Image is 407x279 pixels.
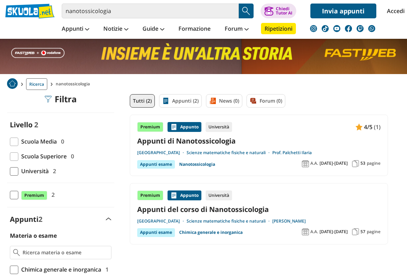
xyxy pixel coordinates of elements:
[387,4,402,18] a: Accedi
[18,265,101,274] span: Chimica generale e inorganica
[159,94,202,108] a: Appunti (2)
[26,78,47,90] a: Ricerca
[137,136,381,146] a: Appunti di Nanotossicologia
[18,152,67,161] span: Scuola Superiore
[106,218,111,220] img: Apri e chiudi sezione
[10,232,57,239] label: Materia o esame
[356,123,363,131] img: Appunti contenuto
[137,190,163,200] div: Premium
[68,152,74,161] span: 0
[45,94,77,104] div: Filtra
[10,120,32,129] label: Livello
[352,160,359,167] img: Pagine
[38,214,42,224] span: 2
[367,160,381,166] span: pagine
[137,150,187,156] a: [GEOGRAPHIC_DATA]
[137,218,187,224] a: [GEOGRAPHIC_DATA]
[310,160,318,166] span: A.A.
[170,192,177,199] img: Appunti contenuto
[137,205,381,214] a: Appunti del corso di Nanotossicologia
[168,190,201,200] div: Appunto
[374,122,381,132] span: (1)
[179,228,243,237] a: Chimica generale e inorganica
[137,228,175,237] div: Appunti esame
[21,191,47,200] span: Premium
[137,122,163,132] div: Premium
[360,160,365,166] span: 53
[18,137,57,146] span: Scuola Media
[272,150,312,156] a: Prof. Palchetti Ilaria
[50,166,56,176] span: 2
[45,96,52,103] img: Filtra filtri mobile
[367,229,381,235] span: pagine
[206,190,232,200] div: Università
[302,160,309,167] img: Anno accademico
[130,94,155,108] a: Tutti (2)
[364,122,372,132] span: 4/5
[310,229,318,235] span: A.A.
[34,120,38,129] span: 2
[137,160,175,169] div: Appunti esame
[320,160,348,166] span: [DATE]-[DATE]
[58,137,64,146] span: 0
[49,190,55,199] span: 2
[168,122,201,132] div: Appunto
[302,228,309,235] img: Anno accademico
[18,166,49,176] span: Università
[7,78,18,90] a: Home
[7,78,18,89] img: Home
[272,218,306,224] a: [PERSON_NAME]
[352,228,359,235] img: Pagine
[179,160,215,169] a: Nanotossicologia
[187,150,272,156] a: Scienze matematiche fisiche e naturali
[206,122,232,132] div: Università
[103,265,109,274] span: 1
[360,229,365,235] span: 57
[10,214,42,224] label: Appunti
[320,229,348,235] span: [DATE]-[DATE]
[23,249,108,256] input: Ricerca materia o esame
[187,218,272,224] a: Scienze matematiche fisiche e naturali
[162,97,169,104] img: Appunti filtro contenuto
[13,249,20,256] img: Ricerca materia o esame
[170,123,177,131] img: Appunti contenuto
